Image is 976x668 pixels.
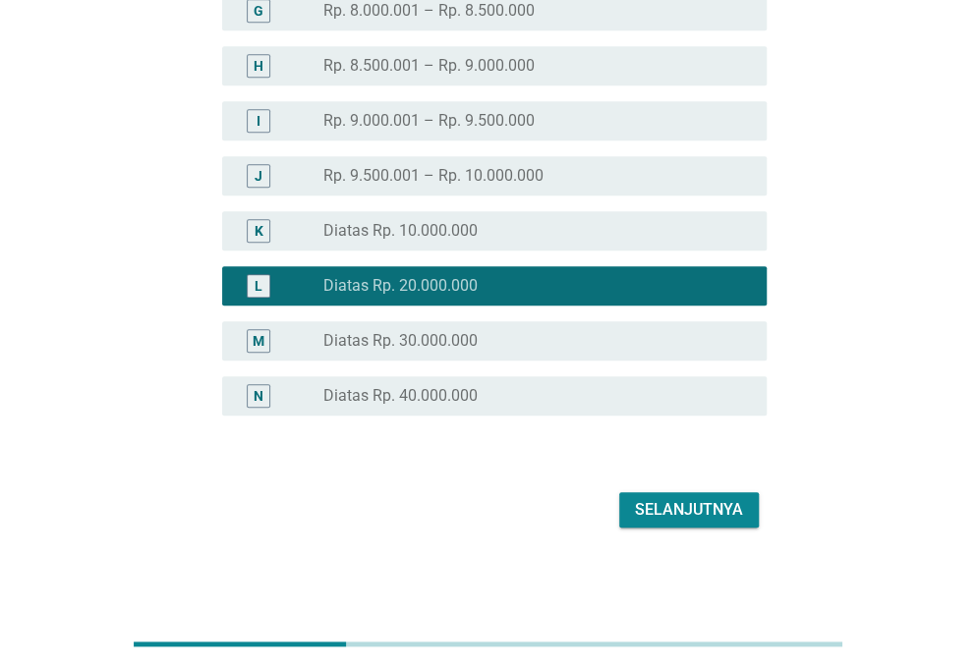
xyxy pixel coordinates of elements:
[323,221,478,241] label: Diatas Rp. 10.000.000
[323,56,535,76] label: Rp. 8.500.001 – Rp. 9.000.000
[254,55,263,76] div: H
[635,498,743,522] div: Selanjutnya
[323,166,544,186] label: Rp. 9.500.001 – Rp. 10.000.000
[257,110,260,131] div: I
[323,386,478,406] label: Diatas Rp. 40.000.000
[253,330,264,351] div: M
[255,165,262,186] div: J
[323,331,478,351] label: Diatas Rp. 30.000.000
[323,1,535,21] label: Rp. 8.000.001 – Rp. 8.500.000
[619,492,759,528] button: Selanjutnya
[255,220,263,241] div: K
[255,275,262,296] div: L
[254,385,263,406] div: N
[323,276,478,296] label: Diatas Rp. 20.000.000
[323,111,535,131] label: Rp. 9.000.001 – Rp. 9.500.000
